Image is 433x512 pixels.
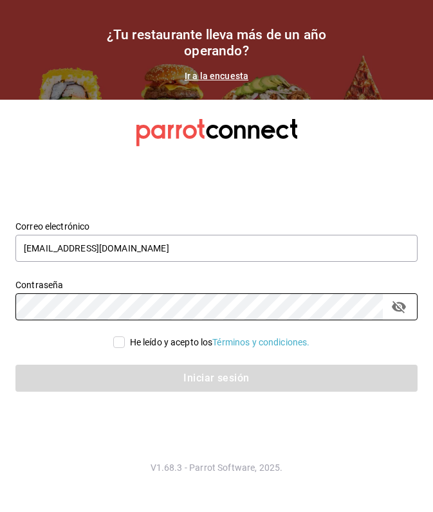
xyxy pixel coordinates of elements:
div: He leído y acepto los [130,336,310,349]
input: Ingresa tu correo electrónico [15,235,418,262]
a: Términos y condiciones. [212,337,309,347]
label: Contraseña [15,280,418,289]
p: V1.68.3 - Parrot Software, 2025. [15,461,418,474]
h1: ¿Tu restaurante lleva más de un año operando? [88,27,345,59]
label: Correo electrónico [15,221,418,230]
a: Ir a la encuesta [185,71,248,81]
button: passwordField [388,296,410,318]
